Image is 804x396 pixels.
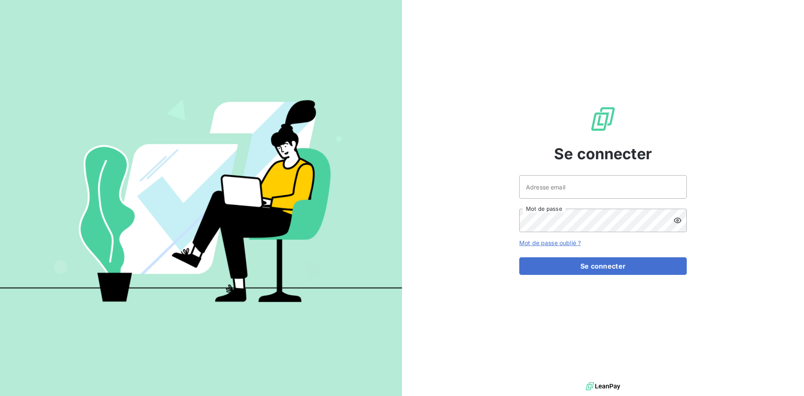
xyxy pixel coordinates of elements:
[554,142,652,165] span: Se connecter
[519,175,687,199] input: placeholder
[586,380,620,393] img: logo
[590,106,616,132] img: Logo LeanPay
[519,257,687,275] button: Se connecter
[519,239,581,246] a: Mot de passe oublié ?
